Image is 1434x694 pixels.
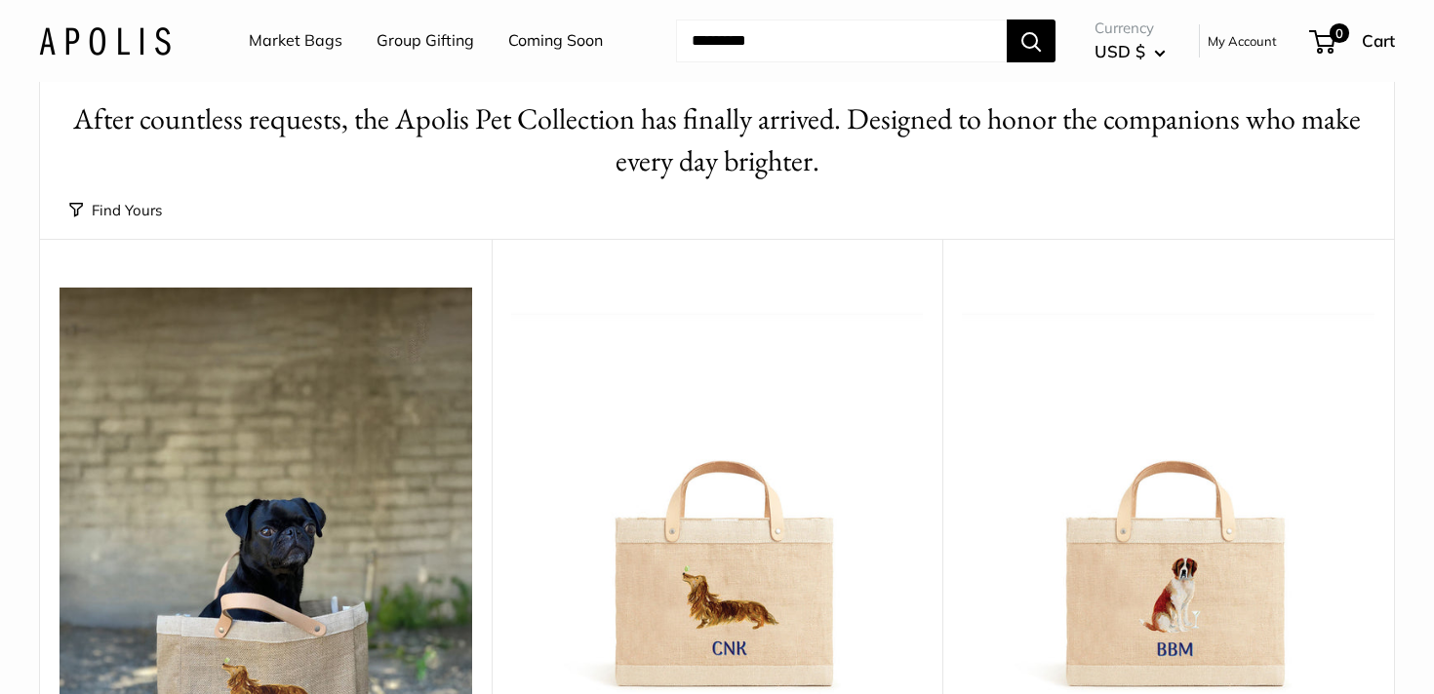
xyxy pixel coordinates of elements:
a: 0 Cart [1311,25,1395,57]
span: Currency [1095,15,1166,42]
img: Apolis [39,26,171,55]
button: USD $ [1095,36,1166,67]
a: Market Bags [249,26,342,56]
span: 0 [1330,23,1349,43]
a: Group Gifting [377,26,474,56]
a: Coming Soon [508,26,603,56]
h1: After countless requests, the Apolis Pet Collection has finally arrived. Designed to honor the co... [69,98,1365,182]
span: Cart [1362,30,1395,51]
input: Search... [676,19,1007,62]
a: My Account [1208,29,1277,53]
button: Find Yours [69,197,162,224]
span: USD $ [1095,41,1145,61]
button: Search [1007,19,1056,62]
